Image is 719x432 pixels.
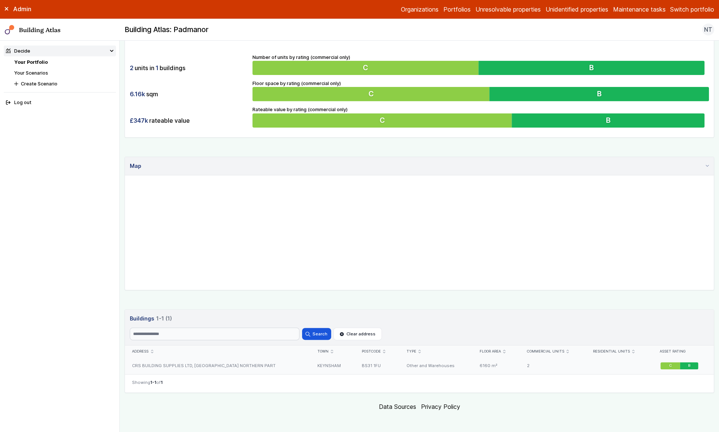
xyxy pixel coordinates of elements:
div: Residential units [593,349,644,354]
span: £347k [130,116,148,125]
h3: Buildings [130,314,709,323]
button: Search [302,328,331,340]
button: C [252,113,514,128]
h2: Building Atlas: Padmanor [125,25,208,35]
span: 1 [156,64,158,72]
div: sqm [130,87,248,101]
img: main-0bbd2752.svg [5,25,15,35]
span: NT [704,25,712,34]
div: Commercial units [527,349,579,354]
div: Town [317,349,348,354]
a: Data Sources [379,403,416,410]
span: B [609,116,614,125]
button: C [252,87,490,101]
button: B [481,61,709,75]
div: Floor space by rating (commercial only) [252,80,709,101]
button: Clear address [333,328,382,340]
span: Showing of [132,379,163,385]
a: Your Portfolio [14,59,48,65]
a: Privacy Policy [421,403,460,410]
div: Number of units by rating (commercial only) [252,54,709,75]
div: Asset rating [660,349,707,354]
div: rateable value [130,113,248,128]
span: C [364,63,369,72]
nav: Table navigation [125,374,714,392]
span: 1-1 (1) [156,314,172,323]
span: B [593,63,597,72]
span: 1-1 [150,380,156,385]
button: B [514,113,709,128]
div: 2 [519,357,585,374]
div: BS31 1FU [355,357,399,374]
div: units in buildings [130,61,248,75]
a: Maintenance tasks [613,5,665,14]
button: C [252,61,481,75]
button: NT [702,24,714,35]
a: Your Scenarios [14,70,48,76]
span: C [381,116,386,125]
span: C [368,90,373,98]
span: 2 [130,64,134,72]
button: Log out [4,97,116,108]
div: Other and Warehouses [399,357,472,374]
div: 6160 m² [472,357,520,374]
a: Organizations [401,5,439,14]
button: Switch portfolio [670,5,714,14]
span: B [688,363,691,368]
span: 6.16k [130,90,145,98]
span: 1 [161,380,163,385]
div: Floor area [480,349,512,354]
a: CRS BUILDING SUPPLIES LTD, [GEOGRAPHIC_DATA] NORTHERN PARTKEYNSHAMBS31 1FUOther and Warehouses616... [125,357,714,374]
span: B [597,90,602,98]
button: B [489,87,709,101]
div: KEYNSHAM [310,357,355,374]
a: Unidentified properties [546,5,608,14]
span: C [669,363,672,368]
summary: Decide [4,46,116,56]
a: Portfolios [443,5,471,14]
summary: Map [125,157,714,175]
div: Type [406,349,465,354]
div: Rateable value by rating (commercial only) [252,106,709,128]
div: Address [132,349,303,354]
div: Postcode [362,349,392,354]
div: CRS BUILDING SUPPLIES LTD, [GEOGRAPHIC_DATA] NORTHERN PART [125,357,310,374]
a: Unresolvable properties [475,5,541,14]
div: Decide [6,47,30,54]
button: Create Scenario [12,78,116,89]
